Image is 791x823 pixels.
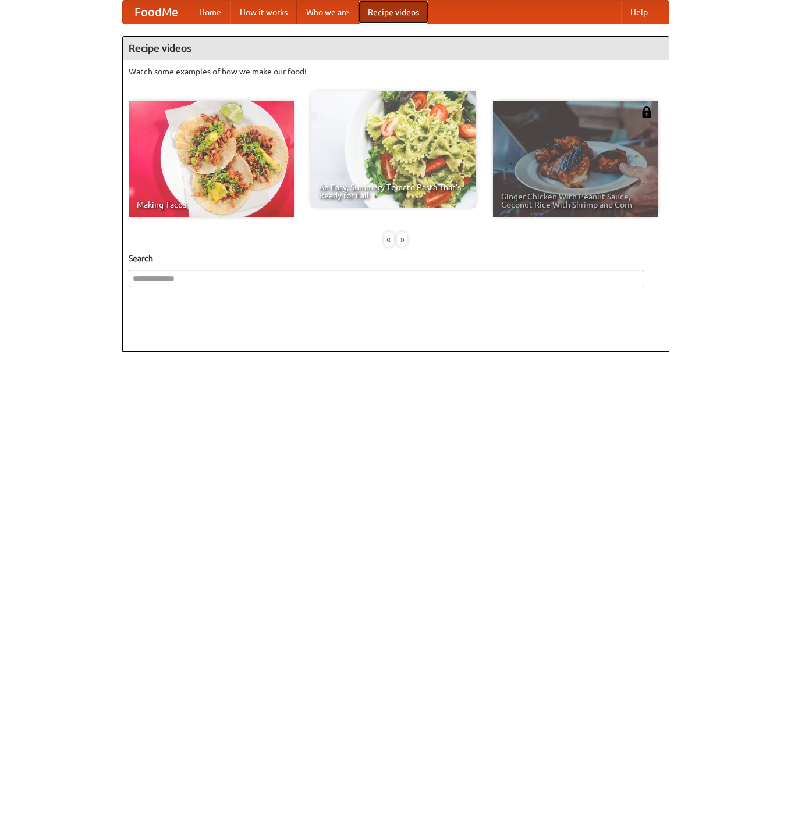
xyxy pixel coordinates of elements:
a: Home [190,1,230,24]
div: » [397,232,407,247]
a: An Easy, Summery Tomato Pasta That's Ready for Fall [311,91,476,208]
div: « [384,232,394,247]
a: FoodMe [123,1,190,24]
a: Making Tacos [129,101,294,217]
p: Watch some examples of how we make our food! [129,66,663,77]
a: Recipe videos [359,1,428,24]
img: 483408.png [641,106,652,118]
a: Who we are [297,1,359,24]
h5: Search [129,252,663,264]
a: How it works [230,1,297,24]
span: Making Tacos [137,201,286,209]
span: An Easy, Summery Tomato Pasta That's Ready for Fall [319,183,468,199]
h4: Recipe videos [123,37,669,60]
a: Help [621,1,657,24]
